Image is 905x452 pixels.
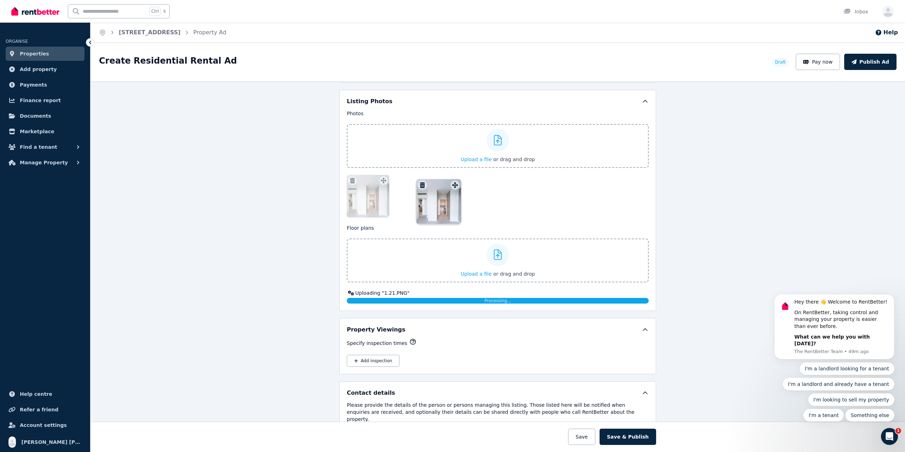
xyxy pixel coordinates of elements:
[193,29,227,36] a: Property Ad
[484,298,511,303] span: Processing...
[20,405,58,414] span: Refer a friend
[347,325,405,334] h5: Property Viewings
[461,156,535,163] button: Upload a file or drag and drop
[20,96,61,105] span: Finance report
[20,390,52,398] span: Help centre
[461,157,492,162] span: Upload a file
[347,340,407,347] p: Specify inspection times
[6,93,84,107] a: Finance report
[6,387,84,401] a: Help centre
[347,401,649,423] p: Please provide the details of the person or persons managing this listing. Those listed here will...
[6,403,84,417] a: Refer a friend
[11,6,59,17] img: RentBetter
[764,231,905,433] iframe: To enrich screen reader interactions, please activate Accessibility in Grammarly extension settings
[6,62,84,76] a: Add property
[99,55,237,66] h1: Create Residential Rental Ad
[875,28,898,37] button: Help
[493,271,535,277] span: or drag and drop
[163,8,166,14] span: k
[347,110,649,117] p: Photos
[347,289,649,297] div: Uploading " 1.21.PNG "
[347,355,399,367] button: Add inspection
[6,39,28,44] span: ORGANISE
[20,421,67,429] span: Account settings
[775,59,786,65] span: Draft
[568,429,595,445] button: Save
[20,112,51,120] span: Documents
[6,155,84,170] button: Manage Property
[20,158,68,167] span: Manage Property
[20,81,47,89] span: Payments
[20,127,54,136] span: Marketplace
[22,438,82,446] span: [PERSON_NAME] [PERSON_NAME]
[844,54,897,70] button: Publish Ad
[6,124,84,139] a: Marketplace
[6,140,84,154] button: Find a tenant
[843,8,868,15] div: Inbox
[6,418,84,432] a: Account settings
[461,270,535,277] button: Upload a file or drag and drop
[20,143,57,151] span: Find a tenant
[6,47,84,61] a: Properties
[493,157,535,162] span: or drag and drop
[150,7,160,16] span: Ctrl
[6,109,84,123] a: Documents
[119,29,181,36] a: [STREET_ADDRESS]
[90,23,235,42] nav: Breadcrumb
[881,428,898,445] iframe: Intercom live chat
[20,49,49,58] span: Properties
[600,429,656,445] button: Save & Publish
[895,428,901,434] span: 1
[347,97,392,106] h5: Listing Photos
[6,78,84,92] a: Payments
[796,54,840,70] button: Pay now
[347,389,395,397] h5: Contact details
[347,224,649,231] p: Floor plans
[20,65,57,74] span: Add property
[461,271,492,277] span: Upload a file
